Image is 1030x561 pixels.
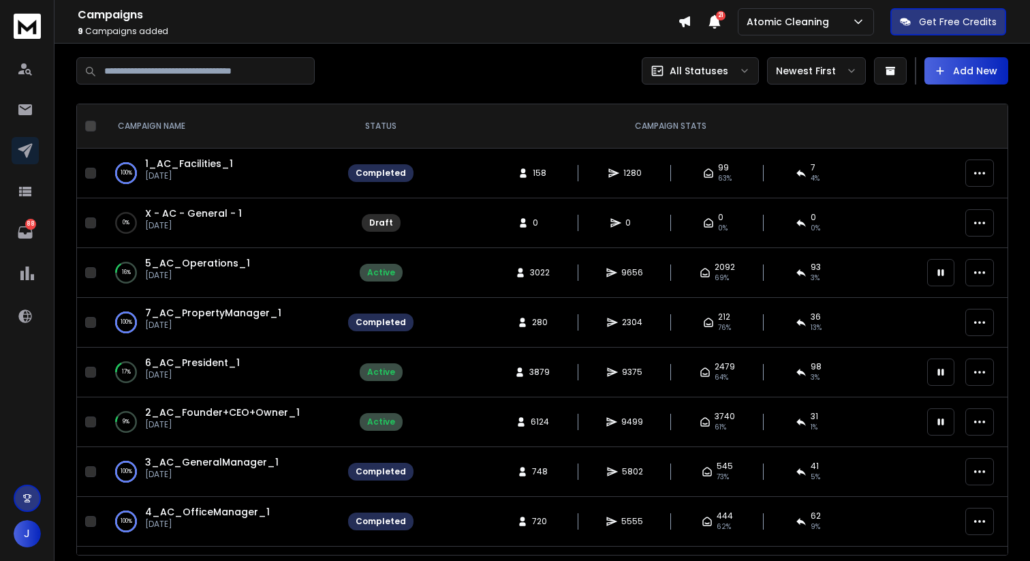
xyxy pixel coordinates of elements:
[621,267,643,278] span: 9656
[12,219,39,246] a: 88
[811,173,820,184] span: 4 %
[532,516,547,527] span: 720
[102,348,340,397] td: 17%6_AC_President_1[DATE]
[625,217,639,228] span: 0
[715,411,735,422] span: 3740
[102,447,340,497] td: 100%3_AC_GeneralManager_1[DATE]
[718,322,731,333] span: 76 %
[622,466,643,477] span: 5802
[811,223,820,234] span: 0%
[716,11,725,20] span: 21
[529,367,550,378] span: 3879
[145,306,281,320] a: 7_AC_PropertyManager_1
[622,367,642,378] span: 9375
[102,248,340,298] td: 16%5_AC_Operations_1[DATE]
[356,317,406,328] div: Completed
[621,516,643,527] span: 5555
[422,104,919,149] th: CAMPAIGN STATS
[622,317,642,328] span: 2304
[811,361,822,372] span: 98
[145,519,270,530] p: [DATE]
[356,168,406,179] div: Completed
[145,170,233,181] p: [DATE]
[121,316,132,329] p: 100 %
[145,207,242,220] span: X - AC - General - 1
[811,322,822,333] span: 13 %
[533,168,546,179] span: 158
[145,320,281,331] p: [DATE]
[145,419,300,430] p: [DATE]
[14,520,41,547] button: J
[25,219,36,230] p: 88
[122,365,131,379] p: 17 %
[121,515,132,528] p: 100 %
[14,14,41,39] img: logo
[102,198,340,248] td: 0%X - AC - General - 1[DATE]
[670,64,728,78] p: All Statuses
[767,57,866,85] button: Newest First
[531,416,549,427] span: 6124
[121,166,132,180] p: 100 %
[811,372,820,383] span: 3 %
[718,223,728,234] span: 0%
[811,461,819,472] span: 41
[533,217,546,228] span: 0
[369,217,393,228] div: Draft
[715,422,726,433] span: 61 %
[811,511,821,521] span: 62
[145,455,279,469] span: 3_AC_GeneralManager_1
[919,15,997,29] p: Get Free Credits
[715,273,729,284] span: 69 %
[811,411,818,422] span: 31
[102,104,340,149] th: CAMPAIGN NAME
[717,511,733,521] span: 444
[811,212,816,223] span: 0
[532,317,548,328] span: 280
[145,220,242,231] p: [DATE]
[621,416,643,427] span: 9499
[123,216,129,230] p: 0 %
[122,266,131,279] p: 16 %
[811,521,820,532] span: 9 %
[145,406,300,419] a: 2_AC_Founder+CEO+Owner_1
[718,312,730,322] span: 212
[715,262,735,273] span: 2092
[145,369,240,380] p: [DATE]
[145,356,240,369] a: 6_AC_President_1
[715,361,735,372] span: 2479
[145,157,233,170] a: 1_AC_Facilities_1
[811,422,817,433] span: 1 %
[811,472,820,483] span: 5 %
[747,15,834,29] p: Atomic Cleaning
[340,104,422,149] th: STATUS
[717,521,731,532] span: 62 %
[356,466,406,477] div: Completed
[367,267,395,278] div: Active
[811,262,821,273] span: 93
[367,367,395,378] div: Active
[78,26,678,37] p: Campaigns added
[145,256,250,270] a: 5_AC_Operations_1
[532,466,548,477] span: 748
[367,416,395,427] div: Active
[811,312,821,322] span: 36
[924,57,1008,85] button: Add New
[717,472,729,483] span: 73 %
[811,162,815,173] span: 7
[718,212,723,223] span: 0
[102,397,340,447] td: 9%2_AC_Founder+CEO+Owner_1[DATE]
[145,505,270,519] span: 4_AC_OfficeManager_1
[717,461,733,472] span: 545
[718,173,732,184] span: 63 %
[811,273,820,284] span: 3 %
[102,149,340,198] td: 100%1_AC_Facilities_1[DATE]
[78,25,83,37] span: 9
[78,7,678,23] h1: Campaigns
